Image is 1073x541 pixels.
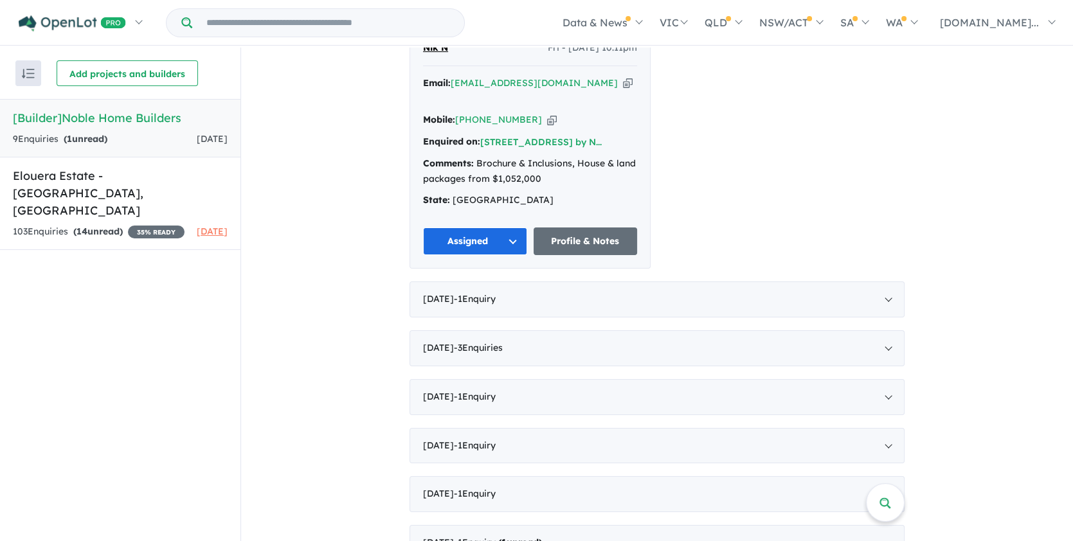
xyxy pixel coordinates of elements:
span: - 1 Enquir y [454,439,496,451]
div: [DATE] [410,379,905,415]
h5: [Builder] Noble Home Builders [13,109,228,127]
strong: State: [423,194,450,206]
div: [DATE] [410,476,905,512]
a: Nik N [423,40,448,56]
div: 103 Enquir ies [13,224,185,240]
span: 1 [67,133,72,145]
span: [DOMAIN_NAME]... [940,16,1039,29]
img: sort.svg [22,69,35,78]
div: [GEOGRAPHIC_DATA] [423,193,637,208]
span: Fri - [DATE] 10:11pm [548,40,637,56]
a: [EMAIL_ADDRESS][DOMAIN_NAME] [451,77,618,89]
button: Assigned [423,227,527,255]
div: [DATE] [410,330,905,366]
input: Try estate name, suburb, builder or developer [195,9,462,37]
span: Nik N [423,42,448,53]
span: - 1 Enquir y [454,488,496,499]
strong: ( unread) [64,133,107,145]
span: - 1 Enquir y [454,293,496,305]
strong: Email: [423,77,451,89]
img: Openlot PRO Logo White [19,15,126,31]
strong: Enquired on: [423,136,480,147]
h5: Elouera Estate - [GEOGRAPHIC_DATA] , [GEOGRAPHIC_DATA] [13,167,228,219]
button: Add projects and builders [57,60,198,86]
a: Profile & Notes [534,227,638,255]
strong: Comments: [423,157,474,169]
span: [DATE] [197,226,228,237]
button: [STREET_ADDRESS] by N... [480,136,602,149]
span: - 1 Enquir y [454,391,496,402]
span: 35 % READY [128,226,185,238]
button: Copy [547,113,557,127]
a: [PHONE_NUMBER] [455,114,542,125]
strong: ( unread) [73,226,123,237]
a: [STREET_ADDRESS] by N... [480,136,602,148]
div: [DATE] [410,281,905,317]
span: 14 [77,226,87,237]
div: 9 Enquir ies [13,132,107,147]
div: Brochure & Inclusions, House & land packages from $1,052,000 [423,156,637,187]
button: Copy [623,76,633,90]
span: - 3 Enquir ies [454,342,503,353]
strong: Mobile: [423,114,455,125]
div: [DATE] [410,428,905,464]
span: [DATE] [197,133,228,145]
